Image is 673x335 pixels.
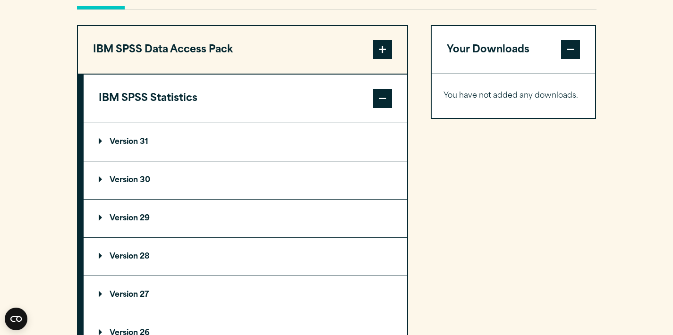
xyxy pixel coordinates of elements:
p: Version 27 [99,291,149,299]
summary: Version 31 [84,123,407,161]
summary: Version 27 [84,276,407,314]
p: Version 29 [99,215,150,222]
summary: Version 30 [84,161,407,199]
p: Version 28 [99,253,150,260]
p: You have not added any downloads. [443,89,584,103]
summary: Version 28 [84,238,407,276]
p: Version 31 [99,138,148,146]
p: Version 30 [99,176,150,184]
div: Your Downloads [432,74,596,118]
button: Open CMP widget [5,308,27,330]
button: Your Downloads [432,26,596,74]
button: IBM SPSS Statistics [84,75,407,123]
button: IBM SPSS Data Access Pack [78,26,407,74]
summary: Version 29 [84,200,407,237]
